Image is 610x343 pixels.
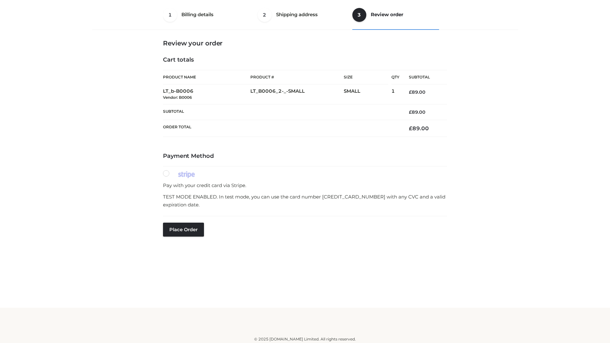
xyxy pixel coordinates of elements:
[399,70,447,84] th: Subtotal
[409,125,412,131] span: £
[94,336,516,342] div: © 2025 [DOMAIN_NAME] Limited. All rights reserved.
[163,70,250,84] th: Product Name
[163,193,447,209] p: TEST MODE ENABLED. In test mode, you can use the card number [CREDIT_CARD_NUMBER] with any CVC an...
[163,153,447,160] h4: Payment Method
[409,109,425,115] bdi: 89.00
[409,89,425,95] bdi: 89.00
[163,57,447,64] h4: Cart totals
[250,70,344,84] th: Product #
[163,39,447,47] h3: Review your order
[163,95,192,100] small: Vendor: B0006
[163,120,399,137] th: Order Total
[409,89,412,95] span: £
[163,223,204,237] button: Place order
[163,104,399,120] th: Subtotal
[409,125,429,131] bdi: 89.00
[250,84,344,104] td: LT_B0006_2-_-SMALL
[163,181,447,190] p: Pay with your credit card via Stripe.
[391,70,399,84] th: Qty
[344,70,388,84] th: Size
[163,84,250,104] td: LT_b-B0006
[391,84,399,104] td: 1
[409,109,412,115] span: £
[344,84,391,104] td: SMALL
